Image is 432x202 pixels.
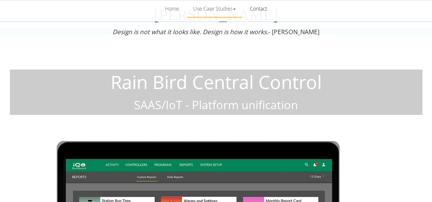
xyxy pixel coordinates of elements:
[113,27,268,36] em: Design is not what it looks like. Design is how it works.
[134,97,298,113] span: SAAS/IoT - Platform unification
[159,0,185,17] a: Home
[187,0,242,17] a: Use Case Studies
[10,70,422,115] h2: Rain Bird Central Control
[243,0,273,17] a: Contact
